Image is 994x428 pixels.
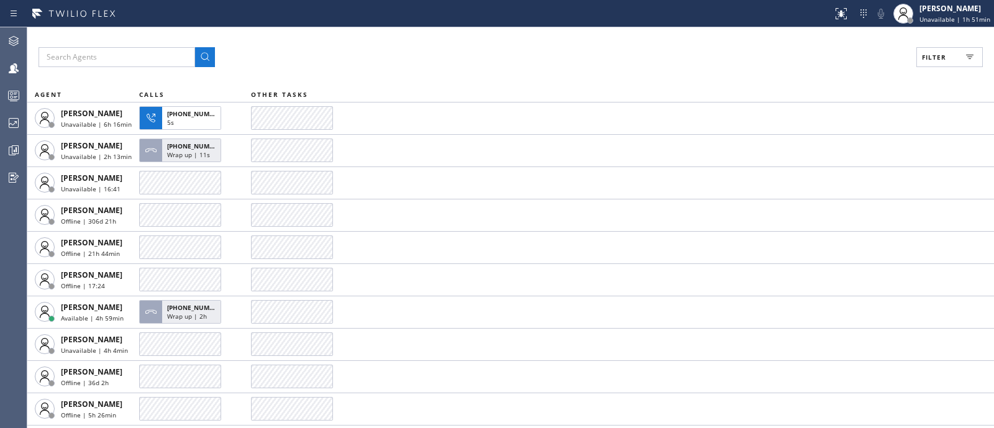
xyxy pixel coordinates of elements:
[139,90,165,99] span: CALLS
[61,314,124,322] span: Available | 4h 59min
[61,237,122,248] span: [PERSON_NAME]
[61,205,122,216] span: [PERSON_NAME]
[61,140,122,151] span: [PERSON_NAME]
[61,334,122,345] span: [PERSON_NAME]
[922,53,946,61] span: Filter
[61,184,121,193] span: Unavailable | 16:41
[61,378,109,387] span: Offline | 36d 2h
[35,90,62,99] span: AGENT
[139,296,225,327] button: [PHONE_NUMBER]Wrap up | 2h
[872,5,890,22] button: Mute
[139,135,225,166] button: [PHONE_NUMBER]Wrap up | 11s
[61,367,122,377] span: [PERSON_NAME]
[916,47,983,67] button: Filter
[919,3,990,14] div: [PERSON_NAME]
[61,217,116,225] span: Offline | 306d 21h
[919,15,990,24] span: Unavailable | 1h 51min
[61,270,122,280] span: [PERSON_NAME]
[167,142,224,150] span: [PHONE_NUMBER]
[61,152,132,161] span: Unavailable | 2h 13min
[251,90,308,99] span: OTHER TASKS
[61,302,122,312] span: [PERSON_NAME]
[167,303,224,312] span: [PHONE_NUMBER]
[39,47,195,67] input: Search Agents
[167,109,224,118] span: [PHONE_NUMBER]
[61,173,122,183] span: [PERSON_NAME]
[167,118,174,127] span: 5s
[61,281,105,290] span: Offline | 17:24
[167,150,210,159] span: Wrap up | 11s
[61,346,128,355] span: Unavailable | 4h 4min
[61,399,122,409] span: [PERSON_NAME]
[139,102,225,134] button: [PHONE_NUMBER]5s
[61,120,132,129] span: Unavailable | 6h 16min
[167,312,207,321] span: Wrap up | 2h
[61,411,116,419] span: Offline | 5h 26min
[61,249,120,258] span: Offline | 21h 44min
[61,108,122,119] span: [PERSON_NAME]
